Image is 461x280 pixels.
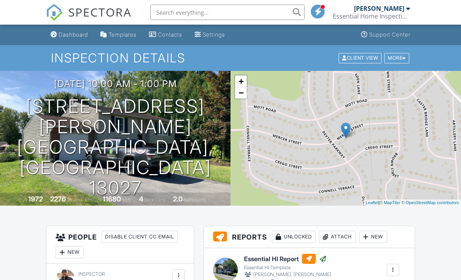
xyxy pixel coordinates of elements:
a: Zoom out [235,87,247,99]
span: SPECTORA [68,4,132,20]
div: 2276 [50,195,66,203]
div: More [384,53,409,63]
span: Inspector [78,271,105,277]
h3: People [46,226,194,263]
div: 11680 [103,195,121,203]
span: bedrooms [144,197,166,203]
div: Essential HI Template [244,265,331,271]
span: Lot Size [85,197,102,203]
span: sq.ft. [122,197,132,203]
h3: Reports [204,226,414,248]
a: Templates [97,28,140,42]
span: bathrooms [184,197,206,203]
a: © MapTiler [380,200,400,205]
div: New [56,246,84,258]
div: Attach [319,231,356,243]
h1: [STREET_ADDRESS][PERSON_NAME] [GEOGRAPHIC_DATA], [GEOGRAPHIC_DATA] 13027 [12,96,218,198]
div: 2.0 [173,195,183,203]
div: Essential Home Inspections LLC [333,12,410,20]
a: Contacts [146,28,185,42]
h3: [DATE] 10:00 am - 1:00 pm [54,79,177,89]
span: sq. ft. [67,197,78,203]
div: 4 [139,195,143,203]
div: Settings [203,31,225,38]
h1: Inspection Details [51,51,410,65]
div: Contacts [158,31,182,38]
input: Search everything... [150,5,305,20]
a: Client View [338,55,383,60]
div: | [364,200,461,206]
a: SPECTORA [46,10,132,27]
a: Support Center [358,28,414,42]
div: Unlocked [272,231,316,243]
a: © OpenStreetMap contributors [402,200,459,205]
div: Templates [108,31,137,38]
div: New [359,231,387,243]
div: Disable Client CC Email [102,231,178,243]
a: Leaflet [366,200,378,205]
img: The Best Home Inspection Software - Spectora [46,4,63,21]
a: Dashboard [47,28,91,42]
div: [PERSON_NAME], [PERSON_NAME] [244,271,331,278]
div: Dashboard [59,31,88,38]
div: Support Center [369,31,410,38]
div: [PERSON_NAME] [354,5,404,12]
a: Settings [192,28,228,42]
a: Essential HI Report Essential HI Template [PERSON_NAME], [PERSON_NAME] [244,254,331,278]
a: Zoom in [235,75,247,87]
span: Built [19,197,27,203]
h6: Essential HI Report [244,254,331,264]
div: 1972 [28,195,43,203]
div: Client View [339,53,381,63]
